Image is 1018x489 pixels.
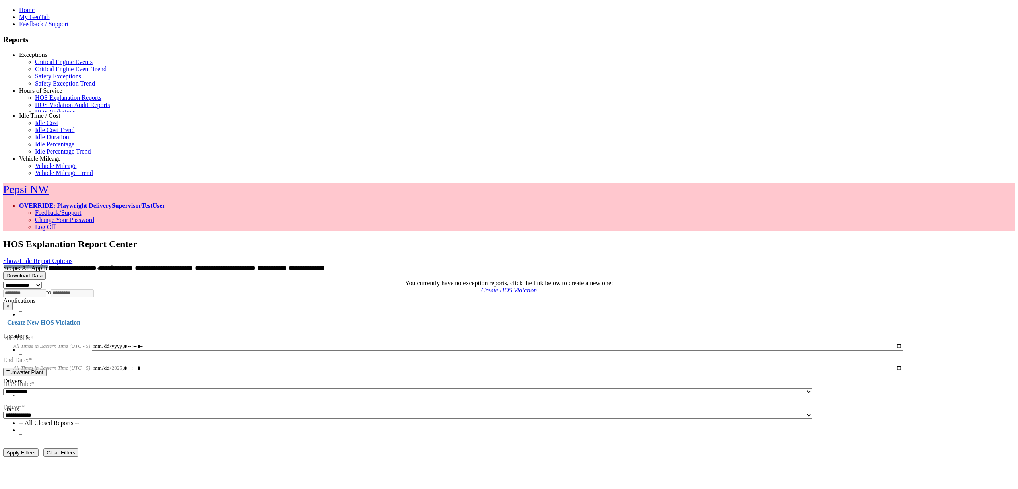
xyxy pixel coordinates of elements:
[35,109,75,115] a: HOS Violations
[35,209,81,216] a: Feedback/Support
[19,202,165,209] a: OVERRIDE: Playwright DeliverySupervisorTestUser
[3,401,25,411] label: Driver:*
[35,101,110,108] a: HOS Violation Audit Reports
[3,257,72,264] a: Show/Hide Report Options
[19,155,60,162] a: Vehicle Mileage
[35,141,74,148] a: Idle Percentage
[35,66,107,72] a: Critical Engine Event Trend
[3,297,36,304] label: Applications
[19,51,47,58] a: Exceptions
[3,265,121,271] span: Scope: All Applications AND Tumwater Plant
[35,119,58,126] a: Idle Cost
[3,346,32,363] label: End Date:*
[19,6,35,13] a: Home
[13,343,90,349] span: All Times in Eastern Time (UTC - 5)
[35,216,94,223] a: Change Your Password
[35,148,91,155] a: Idle Percentage Trend
[43,448,78,457] button: Change Filter Options
[35,94,101,101] a: HOS Explanation Reports
[481,287,537,294] a: Create HOS Violation
[35,224,56,230] a: Log Off
[3,324,34,341] label: Start Date:*
[35,127,75,133] a: Idle Cost Trend
[35,162,76,169] a: Vehicle Mileage
[35,73,81,80] a: Safety Exceptions
[35,169,93,176] a: Vehicle Mileage Trend
[3,319,1015,326] h4: Create New HOS Violation
[19,21,68,27] a: Feedback / Support
[3,35,1015,44] h3: Reports
[35,134,69,140] a: Idle Duration
[19,87,62,94] a: Hours of Service
[35,58,93,65] a: Critical Engine Events
[46,289,51,296] span: to
[3,239,1015,249] h2: HOS Explanation Report Center
[3,183,49,195] a: Pepsi NW
[3,271,46,280] button: Download Data
[35,80,95,87] a: Safety Exception Trend
[3,302,13,310] button: ×
[3,280,1015,287] div: You currently have no exception reports, click the link below to create a new one:
[13,365,90,371] span: All Times in Eastern Time (UTC - 5)
[3,448,39,457] button: Change Filter Options
[19,112,60,119] a: Idle Time / Cost
[19,14,50,20] a: My GeoTab
[3,378,35,387] label: HOS Rule:*
[19,419,79,426] span: -- All Closed Reports --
